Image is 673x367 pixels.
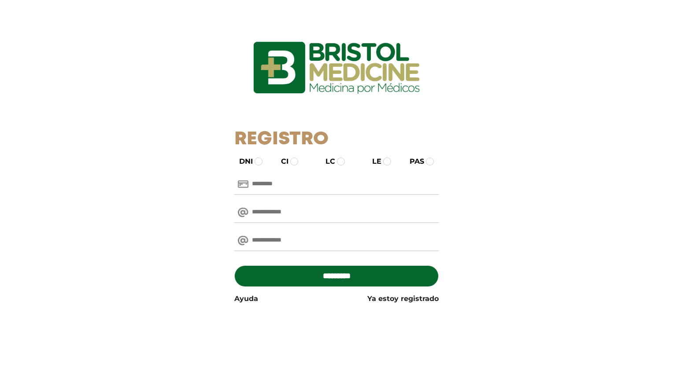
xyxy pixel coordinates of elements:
[234,294,258,304] a: Ayuda
[234,128,439,150] h1: Registro
[318,156,335,167] label: LC
[402,156,424,167] label: PAS
[231,156,253,167] label: DNI
[218,11,455,125] img: logo_ingresarbristol.jpg
[273,156,288,167] label: CI
[364,156,381,167] label: LE
[367,294,439,304] a: Ya estoy registrado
